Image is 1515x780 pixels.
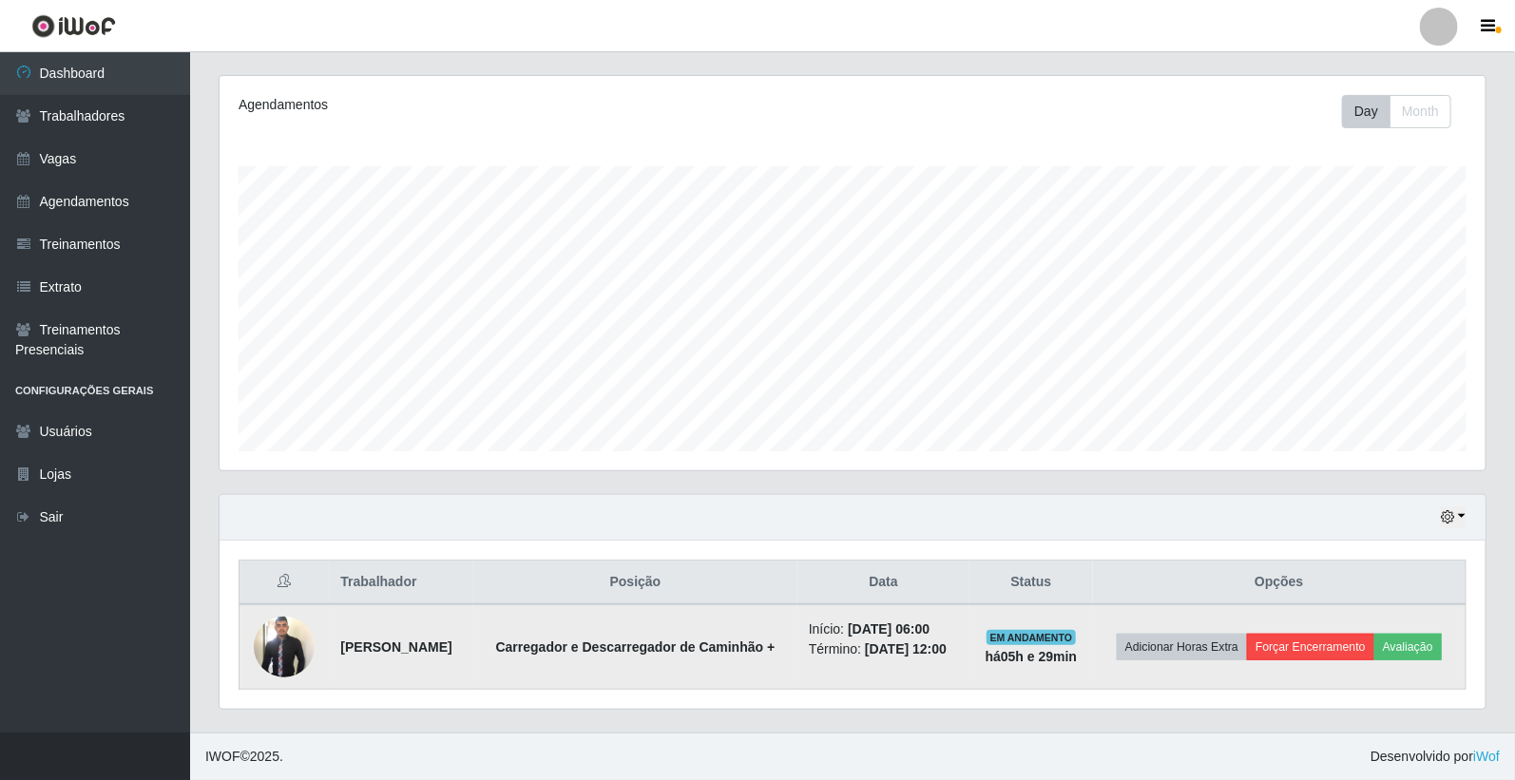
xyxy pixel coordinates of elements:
span: EM ANDAMENTO [987,630,1077,645]
span: IWOF [205,749,240,764]
img: CoreUI Logo [31,14,116,38]
strong: Carregador e Descarregador de Caminhão + [496,639,776,655]
strong: há 05 h e 29 min [986,649,1078,664]
th: Opções [1093,561,1467,605]
th: Data [797,561,969,605]
div: Agendamentos [239,95,734,115]
strong: [PERSON_NAME] [340,639,451,655]
time: [DATE] 06:00 [848,621,930,637]
div: Toolbar with button groups [1342,95,1467,128]
li: Início: [809,619,958,639]
button: Adicionar Horas Extra [1117,634,1247,660]
img: 1750022695210.jpeg [254,614,315,679]
th: Status [969,561,1092,605]
time: [DATE] 12:00 [865,641,947,656]
span: Desenvolvido por [1371,747,1500,767]
th: Trabalhador [329,561,473,605]
div: First group [1342,95,1451,128]
button: Avaliação [1374,634,1442,660]
th: Posição [473,561,797,605]
button: Day [1342,95,1390,128]
button: Month [1390,95,1451,128]
button: Forçar Encerramento [1247,634,1374,660]
li: Término: [809,639,958,659]
span: © 2025 . [205,747,283,767]
a: iWof [1473,749,1500,764]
